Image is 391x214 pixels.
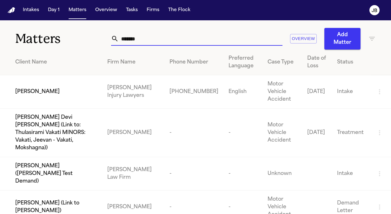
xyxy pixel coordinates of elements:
[169,58,218,66] div: Phone Number
[164,75,223,109] td: [PHONE_NUMBER]
[164,157,223,191] td: -
[223,109,262,157] td: -
[290,34,317,44] button: Overview
[332,109,371,157] td: Treatment
[229,55,257,70] div: Preferred Language
[223,157,262,191] td: -
[307,55,327,70] div: Date of Loss
[66,4,89,16] button: Matters
[324,28,361,50] button: Add Matter
[164,109,223,157] td: -
[45,4,62,16] button: Day 1
[15,88,60,96] span: [PERSON_NAME]
[262,75,302,109] td: Motor Vehicle Accident
[8,7,15,13] img: Finch Logo
[268,58,297,66] div: Case Type
[262,157,302,191] td: Unknown
[332,157,371,191] td: Intake
[15,58,97,66] div: Client Name
[223,75,262,109] td: English
[8,7,15,13] a: Home
[302,75,332,109] td: [DATE]
[302,109,332,157] td: [DATE]
[93,4,120,16] button: Overview
[15,31,111,47] h1: Matters
[20,4,42,16] button: Intakes
[15,162,97,185] span: [PERSON_NAME] ([PERSON_NAME] Test Demand)
[166,4,193,16] button: The Flock
[107,58,159,66] div: Firm Name
[15,114,97,152] span: [PERSON_NAME] Devi [PERSON_NAME] (Link to: Thulasirami Vakati MINORS: Vakati, Jeevan - Vakati, Mo...
[102,109,164,157] td: [PERSON_NAME]
[262,109,302,157] td: Motor Vehicle Accident
[332,75,371,109] td: Intake
[337,58,366,66] div: Status
[123,4,140,16] button: Tasks
[102,75,164,109] td: [PERSON_NAME] Injury Lawyers
[102,157,164,191] td: [PERSON_NAME] Law Firm
[144,4,162,16] button: Firms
